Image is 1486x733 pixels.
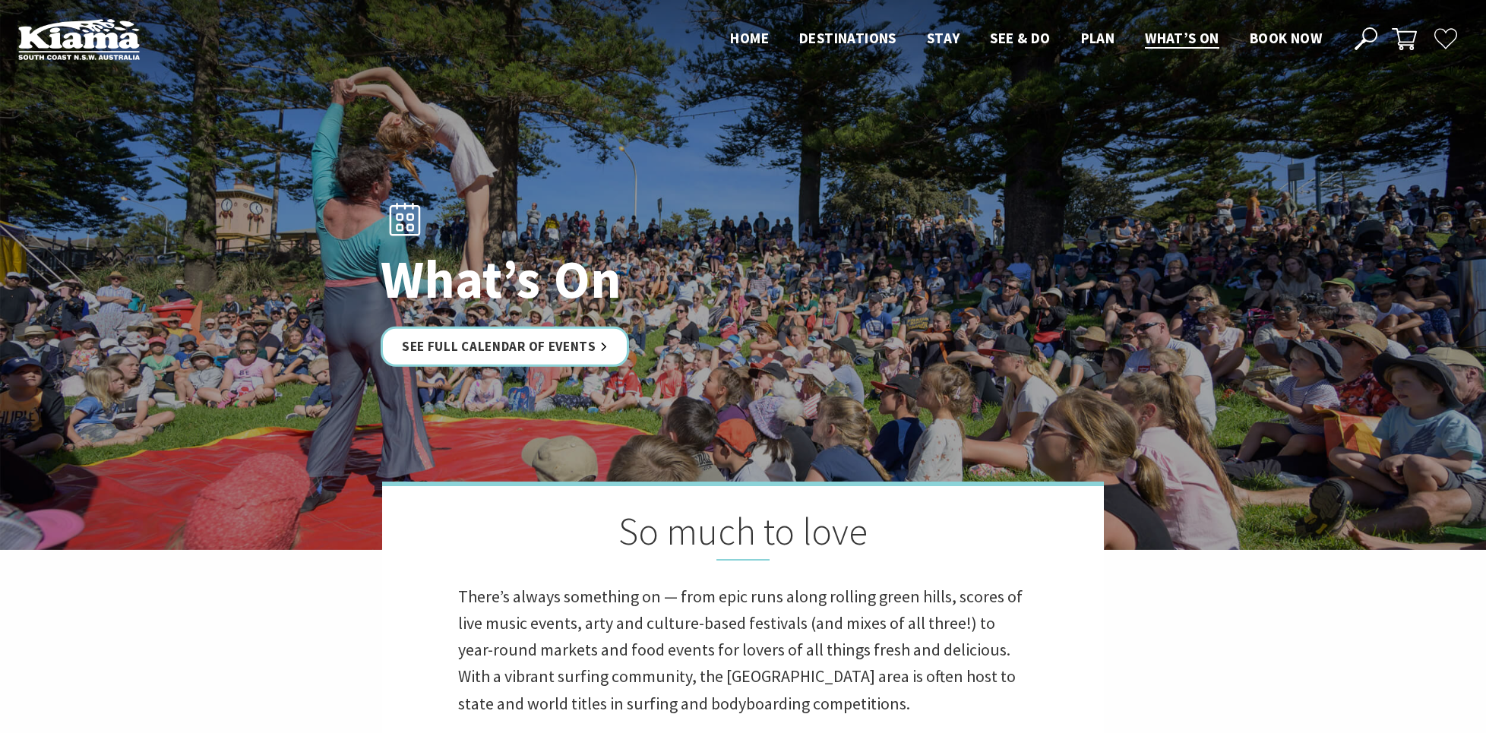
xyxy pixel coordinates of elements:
span: What’s On [1145,29,1219,47]
span: See & Do [990,29,1050,47]
span: Plan [1081,29,1115,47]
h2: So much to love [458,509,1028,561]
span: Home [730,29,769,47]
img: Kiama Logo [18,18,140,60]
h1: What’s On [381,250,810,308]
span: Book now [1250,29,1322,47]
span: Destinations [799,29,896,47]
a: See Full Calendar of Events [381,327,629,367]
p: There’s always something on — from epic runs along rolling green hills, scores of live music even... [458,583,1028,717]
span: Stay [927,29,960,47]
nav: Main Menu [715,27,1337,52]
